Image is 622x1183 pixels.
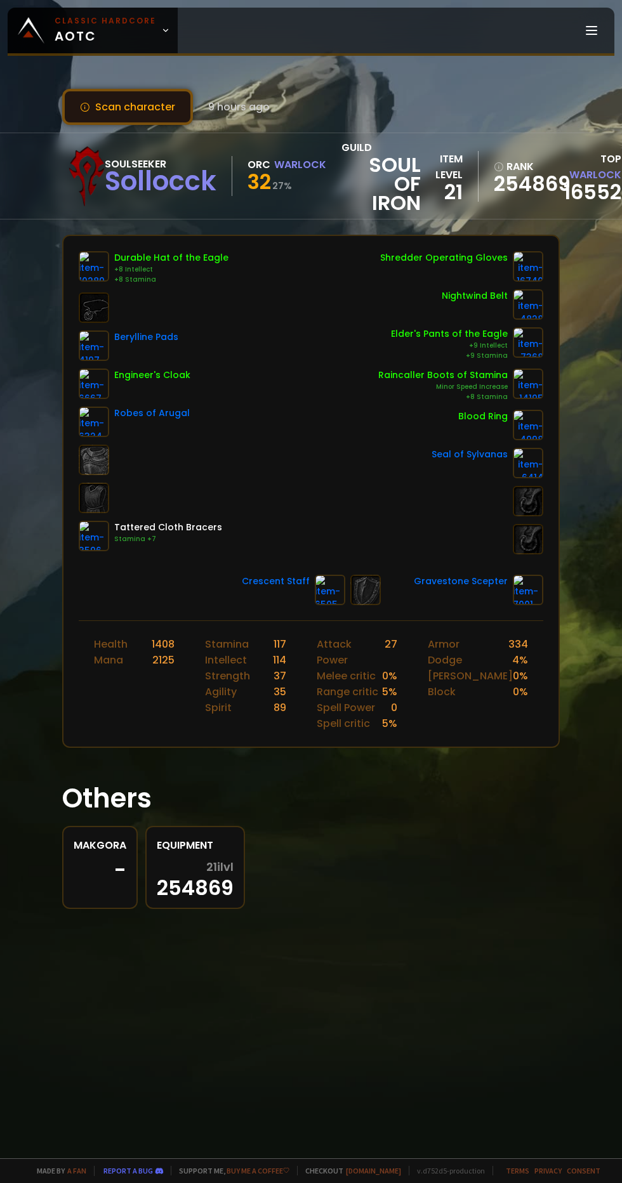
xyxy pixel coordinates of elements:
[382,668,397,684] div: 0 %
[227,1166,289,1175] a: Buy me a coffee
[385,636,397,668] div: 27
[414,575,508,588] div: Gravestone Scepter
[382,684,397,700] div: 5 %
[274,684,286,700] div: 35
[317,716,370,731] div: Spell critic
[103,1166,153,1175] a: Report a bug
[378,392,508,402] div: +8 Stamina
[205,668,250,684] div: Strength
[274,668,286,684] div: 37
[79,251,109,282] img: item-10289
[157,861,234,898] div: 254869
[378,382,508,392] div: Minor Speed Increase
[205,700,232,716] div: Spirit
[205,652,247,668] div: Intellect
[317,636,385,668] div: Attack Power
[206,861,234,873] span: 21 ilvl
[114,275,228,285] div: +8 Stamina
[62,826,138,909] a: Makgora-
[380,251,508,265] div: Shredder Operating Gloves
[208,99,270,115] span: 9 hours ago
[274,636,286,652] div: 117
[346,1166,401,1175] a: [DOMAIN_NAME]
[513,410,543,440] img: item-4998
[105,172,216,191] div: Sollocck
[513,684,528,700] div: 0 %
[562,151,621,183] div: Top
[94,636,128,652] div: Health
[114,330,178,344] div: Berylline Pads
[315,575,345,605] img: item-6505
[55,15,156,27] small: Classic Hardcore
[157,837,234,853] div: Equipment
[273,652,286,668] div: 114
[564,178,621,206] a: 16552
[428,684,456,700] div: Block
[242,575,310,588] div: Crescent Staff
[79,369,109,399] img: item-6667
[341,140,421,212] div: guild
[152,652,175,668] div: 2125
[513,575,543,605] img: item-7001
[513,668,528,684] div: 0 %
[317,700,375,716] div: Spell Power
[432,448,508,461] div: Seal of Sylvanas
[248,157,270,173] div: Orc
[317,668,376,684] div: Melee critic
[391,341,508,351] div: +9 Intellect
[171,1166,289,1175] span: Support me,
[114,251,228,265] div: Durable Hat of the Eagle
[513,251,543,282] img: item-16740
[248,167,271,196] span: 32
[29,1166,86,1175] span: Made by
[442,289,508,303] div: Nightwind Belt
[205,684,237,700] div: Agility
[421,183,463,202] div: 21
[494,159,555,174] div: rank
[297,1166,401,1175] span: Checkout
[494,174,555,193] a: 254869
[428,636,460,652] div: Armor
[428,668,513,684] div: [PERSON_NAME]
[55,15,156,46] span: AOTC
[79,521,109,551] img: item-3596
[378,369,508,382] div: Raincaller Boots of Stamina
[114,369,190,382] div: Engineer's Cloak
[272,180,292,192] small: 27 %
[114,265,228,275] div: +8 Intellect
[79,330,109,361] img: item-4197
[74,861,126,880] div: -
[428,652,462,668] div: Dodge
[458,410,508,423] div: Blood Ring
[74,837,126,853] div: Makgora
[512,652,528,668] div: 4 %
[409,1166,485,1175] span: v. d752d5 - production
[94,652,123,668] div: Mana
[391,351,508,361] div: +9 Stamina
[513,448,543,478] img: item-6414
[513,289,543,320] img: item-4828
[506,1166,529,1175] a: Terms
[62,89,193,125] button: Scan character
[567,1166,600,1175] a: Consent
[534,1166,562,1175] a: Privacy
[382,716,397,731] div: 5 %
[8,8,178,53] a: Classic HardcoreAOTC
[114,534,222,544] div: Stamina +7
[67,1166,86,1175] a: a fan
[341,155,421,212] span: Soul of Iron
[145,826,245,909] a: Equipment21ilvl254869
[513,369,543,399] img: item-14195
[274,700,286,716] div: 89
[79,407,109,437] img: item-6324
[114,521,222,534] div: Tattered Cloth Bracers
[205,636,249,652] div: Stamina
[569,167,621,182] span: Warlock
[421,151,463,183] div: item level
[105,156,216,172] div: Soulseeker
[513,327,543,358] img: item-7368
[391,700,397,716] div: 0
[317,684,378,700] div: Range critic
[391,327,508,341] div: Elder's Pants of the Eagle
[274,157,326,173] div: Warlock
